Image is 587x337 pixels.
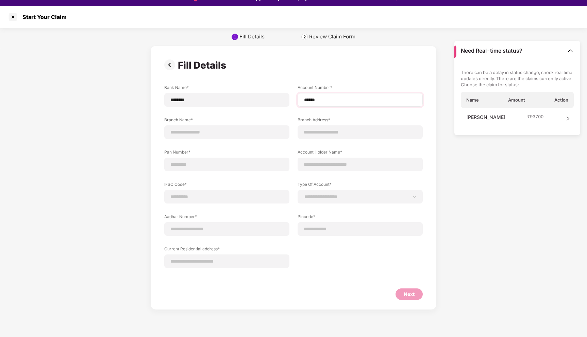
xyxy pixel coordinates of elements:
[461,69,574,88] p: There can be a delay in status change, check real time updates directly. There are the claims cur...
[164,117,289,125] label: Branch Name*
[309,33,355,40] div: Review Claim Form
[567,47,574,54] img: Toggle Icon
[234,34,236,39] div: 1
[461,47,522,54] span: Need Real-time status?
[298,117,423,125] label: Branch Address*
[566,113,570,124] span: right
[527,113,543,120] span: ₹ 93700
[164,85,289,93] label: Bank Name*
[298,85,423,93] label: Account Number*
[164,149,289,158] label: Pan Number*
[164,246,289,254] label: Current Residential address*
[466,113,505,124] span: [PERSON_NAME]
[404,290,415,298] div: Next
[298,214,423,222] label: Pincode*
[298,181,423,190] label: Type Of Account*
[164,214,289,222] label: Aadhar Number*
[239,33,265,40] div: Fill Details
[164,181,289,190] label: IFSC Code*
[554,97,568,103] span: Action
[508,97,525,103] span: Amount
[466,97,479,103] span: Name
[298,149,423,158] label: Account Holder Name*
[178,59,229,71] div: Fill Details
[164,59,178,70] img: svg+xml;base64,PHN2ZyBpZD0iUHJldi0zMngzMiIgeG1sbnM9Imh0dHA6Ly93d3cudzMub3JnLzIwMDAvc3ZnIiB3aWR0aD...
[18,14,67,20] div: Start Your Claim
[303,34,306,39] div: 2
